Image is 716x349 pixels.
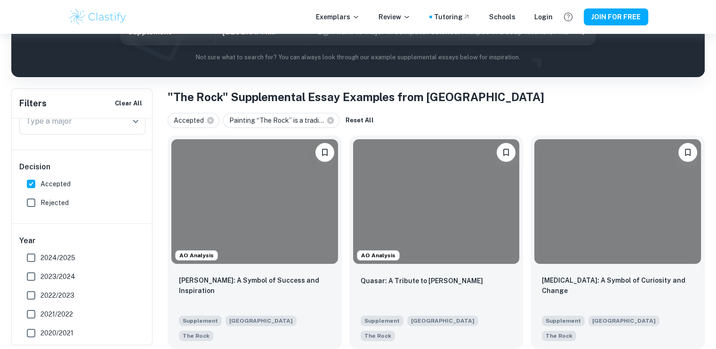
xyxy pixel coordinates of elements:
[542,316,585,326] span: Supplement
[407,316,478,326] span: [GEOGRAPHIC_DATA]
[19,97,47,110] h6: Filters
[361,276,483,286] p: Quasar: A Tribute to Cosmic Wonder
[40,179,71,189] span: Accepted
[316,12,360,22] p: Exemplars
[183,332,209,340] span: The Rock
[179,275,330,296] p: Reese Witherspoon: A Symbol of Success and Inspiration
[168,135,342,349] a: AO AnalysisPlease log in to bookmark exemplarsReese Witherspoon: A Symbol of Success and Inspirat...
[168,88,705,105] h1: "The Rock" Supplemental Essay Examples from [GEOGRAPHIC_DATA]
[542,330,576,341] span: Painting “The Rock” is a tradition at Northwestern that invites all forms of expression—students ...
[434,12,470,22] a: Tutoring
[534,12,553,22] a: Login
[19,161,145,173] h6: Decision
[357,251,399,260] span: AO Analysis
[223,113,339,128] div: Painting “The Rock” is a tradi...
[497,143,515,162] button: Please log in to bookmark exemplars
[678,143,697,162] button: Please log in to bookmark exemplars
[315,143,334,162] button: Please log in to bookmark exemplars
[129,115,142,128] button: Open
[40,290,74,301] span: 2022/2023
[225,316,297,326] span: [GEOGRAPHIC_DATA]
[489,12,515,22] a: Schools
[361,330,395,341] span: Painting “The Rock” is a tradition at Northwestern that invites all forms of expression—students ...
[40,328,73,338] span: 2020/2021
[584,8,648,25] button: JOIN FOR FREE
[40,253,75,263] span: 2024/2025
[349,135,523,349] a: AO AnalysisPlease log in to bookmark exemplarsQuasar: A Tribute to Cosmic WonderSupplement[GEOGRA...
[176,251,217,260] span: AO Analysis
[546,332,572,340] span: The Rock
[378,12,410,22] p: Review
[588,316,660,326] span: [GEOGRAPHIC_DATA]
[361,316,403,326] span: Supplement
[40,271,75,282] span: 2023/2024
[179,316,222,326] span: Supplement
[168,113,219,128] div: Accepted
[531,135,705,349] a: Please log in to bookmark exemplarsCarbon Tetrachloride: A Symbol of Curiosity and ChangeSuppleme...
[560,9,576,25] button: Help and Feedback
[343,113,376,127] button: Reset All
[174,115,208,126] span: Accepted
[40,198,69,208] span: Rejected
[19,53,697,62] p: Not sure what to search for? You can always look through our example supplemental essays below fo...
[179,330,213,341] span: Painting “The Rock” is a tradition at Northwestern that invites all forms of expression—students ...
[40,309,73,319] span: 2021/2022
[19,235,145,246] h6: Year
[542,275,693,296] p: Carbon Tetrachloride: A Symbol of Curiosity and Change
[113,96,145,111] button: Clear All
[364,332,391,340] span: The Rock
[68,8,128,26] img: Clastify logo
[229,115,328,126] span: Painting “The Rock” is a tradi...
